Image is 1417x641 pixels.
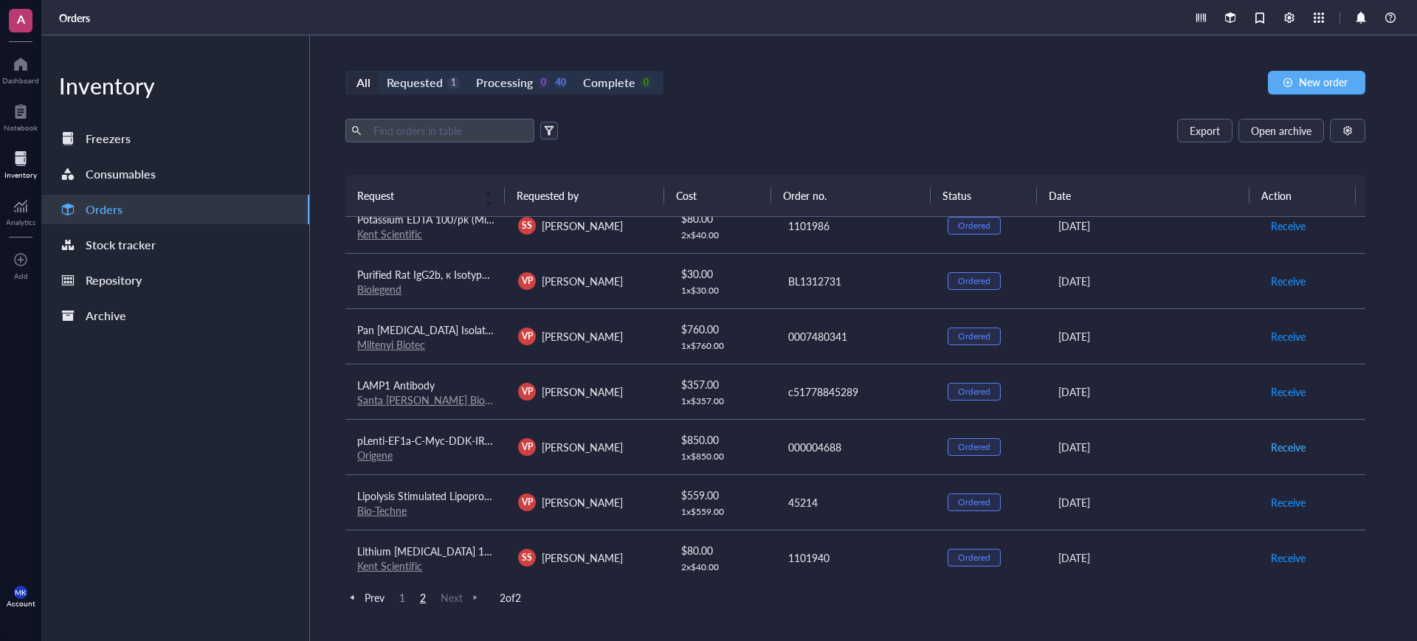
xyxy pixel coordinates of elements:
[1058,439,1247,455] div: [DATE]
[86,199,123,220] div: Orders
[775,198,936,253] td: 1101986
[357,282,401,297] a: Biolegend
[447,77,460,89] div: 1
[681,487,764,503] div: $ 559.00
[357,187,475,204] span: Request
[41,159,309,189] a: Consumables
[788,439,924,455] div: 000004688
[788,494,924,510] div: 45214
[1271,439,1306,455] span: Receive
[1270,435,1306,459] button: Receive
[17,10,25,28] span: A
[86,235,156,255] div: Stock tracker
[357,322,559,337] span: Pan [MEDICAL_DATA] Isolation Kit II, mouse
[14,271,28,280] div: Add
[681,395,764,407] div: 1 x $ 357.00
[522,274,533,288] span: VP
[1270,325,1306,348] button: Receive
[640,77,652,89] div: 0
[775,419,936,474] td: 000004688
[522,551,532,564] span: SS
[357,267,551,282] span: Purified Rat IgG2b, κ Isotype Ctrl Antibody
[357,337,425,352] a: Miltenyi Biotec
[357,212,639,226] span: Potassium EDTA 100/pk (Microvette® Prepared Micro Tubes)
[958,220,990,232] div: Ordered
[356,72,370,93] div: All
[357,392,535,407] a: Santa [PERSON_NAME] Biotechnology
[775,530,936,585] td: 1101940
[368,119,528,142] input: Find orders in table
[1270,546,1306,569] button: Receive
[2,52,39,85] a: Dashboard
[1251,125,1311,136] span: Open archive
[681,321,764,337] div: $ 760.00
[522,440,533,454] span: VP
[542,440,623,454] span: [PERSON_NAME]
[681,229,764,241] div: 2 x $ 40.00
[542,218,623,233] span: [PERSON_NAME]
[6,194,35,226] a: Analytics
[1268,71,1365,94] button: New order
[522,496,533,509] span: VP
[681,451,764,462] div: 1 x $ 850.00
[2,76,39,85] div: Dashboard
[681,561,764,573] div: 2 x $ 40.00
[357,544,680,558] span: Lithium [MEDICAL_DATA] 100/pk- Microvette® Prepared Micro Tubes
[1271,328,1306,344] span: Receive
[505,175,664,216] th: Requested by
[41,266,309,295] a: Repository
[1058,384,1247,400] div: [DATE]
[931,175,1037,216] th: Status
[681,506,764,518] div: 1 x $ 559.00
[775,364,936,419] td: c51778845289
[86,128,131,149] div: Freezers
[357,558,422,573] a: Kent Scientific
[542,384,623,399] span: [PERSON_NAME]
[788,273,924,289] div: BL1312731
[41,124,309,153] a: Freezers
[357,226,422,241] a: Kent Scientific
[86,164,156,184] div: Consumables
[6,218,35,226] div: Analytics
[4,100,38,132] a: Notebook
[1270,380,1306,403] button: Receive
[387,72,443,93] div: Requested
[1058,218,1247,234] div: [DATE]
[441,591,482,604] span: Next
[357,488,641,503] span: Lipolysis Stimulated Lipoprotein Receptor Antibody - BSA Free
[476,72,533,93] div: Processing
[537,77,550,89] div: 0
[788,384,924,400] div: c51778845289
[345,591,385,604] span: Prev
[4,123,38,132] div: Notebook
[357,433,675,448] span: pLenti-EF1a-C-Myc-DDK-IRES-Puro Lentiviral Gene Expression Vector
[522,219,532,232] span: SS
[41,230,309,260] a: Stock tracker
[554,77,567,89] div: 40
[958,496,990,508] div: Ordered
[41,71,309,100] div: Inventory
[788,550,924,566] div: 1101940
[958,386,990,398] div: Ordered
[1270,214,1306,238] button: Receive
[681,210,764,226] div: $ 80.00
[1190,125,1220,136] span: Export
[59,11,93,24] a: Orders
[41,195,309,224] a: Orders
[681,285,764,297] div: 1 x $ 30.00
[86,305,126,326] div: Archive
[583,72,635,93] div: Complete
[41,301,309,330] a: Archive
[522,330,533,343] span: VP
[1037,175,1249,216] th: Date
[1270,491,1306,514] button: Receive
[958,275,990,287] div: Ordered
[542,329,623,344] span: [PERSON_NAME]
[15,588,27,597] span: MK
[788,328,924,344] div: 0007480341
[775,253,936,308] td: BL1312731
[500,591,521,604] span: 2 of 2
[664,175,770,216] th: Cost
[1177,119,1232,142] button: Export
[681,376,764,392] div: $ 357.00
